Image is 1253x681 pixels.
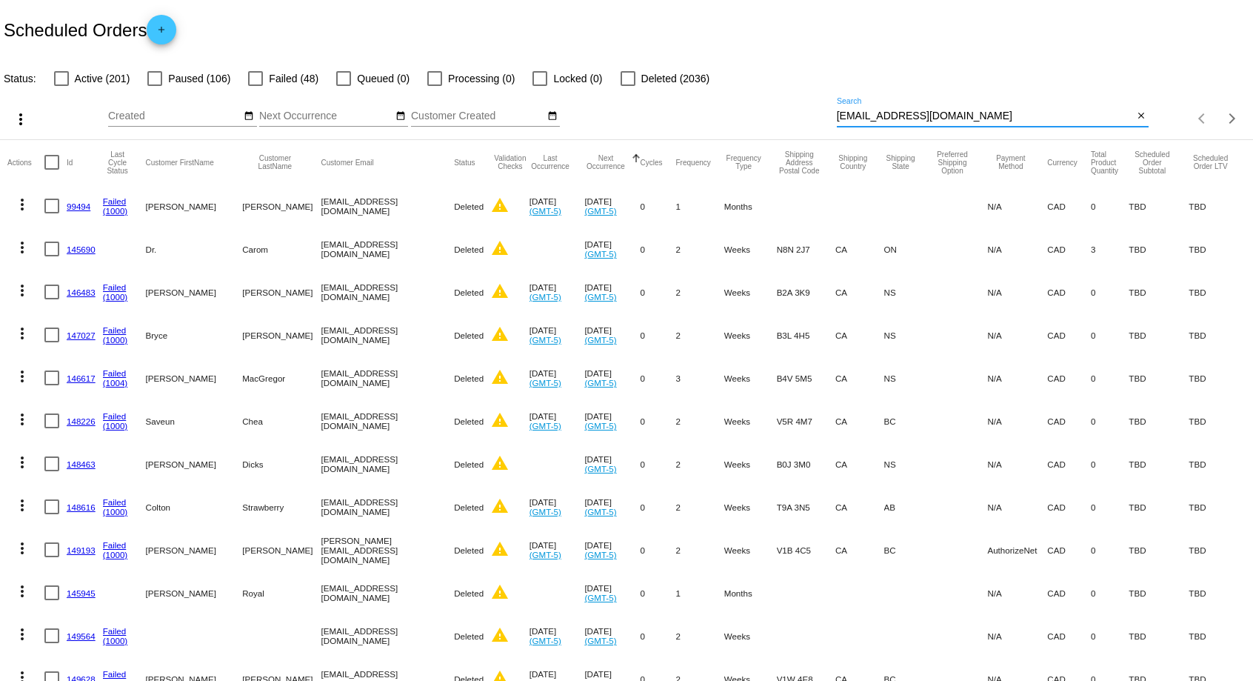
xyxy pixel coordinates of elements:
button: Change sorting for Status [454,158,475,167]
a: (1000) [103,206,128,216]
mat-cell: CA [835,356,884,399]
mat-icon: warning [491,282,509,300]
mat-cell: [DATE] [584,227,640,270]
a: (GMT-5) [584,335,616,345]
mat-cell: AB [884,485,931,528]
mat-cell: 0 [641,270,676,313]
h2: Scheduled Orders [4,15,176,44]
a: (GMT-5) [529,292,561,302]
span: Deleted [454,245,484,254]
mat-cell: [PERSON_NAME] [146,442,243,485]
mat-icon: more_vert [12,110,30,128]
mat-cell: [DATE] [529,313,585,356]
mat-cell: TBD [1129,614,1189,657]
a: Failed [103,325,127,335]
mat-icon: warning [491,325,509,343]
mat-cell: BC [884,528,931,571]
mat-icon: more_vert [13,496,31,514]
mat-cell: TBD [1189,442,1246,485]
mat-cell: Weeks [724,356,777,399]
mat-cell: 0 [641,442,676,485]
mat-cell: TBD [1129,185,1189,227]
mat-cell: 3 [676,356,724,399]
mat-cell: V1B 4C5 [777,528,835,571]
mat-icon: more_vert [13,454,31,471]
mat-icon: close [1136,110,1146,122]
mat-cell: CAD [1047,442,1091,485]
span: Paused (106) [168,70,230,87]
mat-cell: 0 [641,614,676,657]
mat-cell: 0 [1091,614,1129,657]
mat-cell: CA [835,485,884,528]
mat-icon: more_vert [13,282,31,299]
mat-cell: TBD [1189,528,1246,571]
mat-cell: TBD [1129,356,1189,399]
a: (GMT-5) [584,550,616,559]
a: Failed [103,497,127,507]
mat-cell: [DATE] [529,528,585,571]
button: Change sorting for Id [67,158,73,167]
mat-header-cell: Total Product Quantity [1091,140,1129,185]
mat-cell: 0 [641,528,676,571]
a: (GMT-5) [584,507,616,516]
a: Failed [103,411,127,421]
mat-cell: [DATE] [584,185,640,227]
button: Change sorting for Cycles [641,158,663,167]
mat-cell: [EMAIL_ADDRESS][DOMAIN_NAME] [321,313,455,356]
a: (1000) [103,636,128,645]
span: Failed (48) [269,70,318,87]
mat-cell: [DATE] [529,399,585,442]
mat-cell: 0 [1091,571,1129,614]
a: 148226 [67,416,96,426]
a: (GMT-5) [584,464,616,474]
a: (GMT-5) [529,421,561,431]
span: Deleted [454,502,484,512]
mat-cell: NS [884,442,931,485]
a: (GMT-5) [584,292,616,302]
mat-cell: 2 [676,485,724,528]
mat-icon: date_range [244,110,254,122]
a: (GMT-5) [529,507,561,516]
mat-cell: Weeks [724,528,777,571]
mat-cell: CA [835,270,884,313]
mat-icon: date_range [547,110,558,122]
mat-cell: [DATE] [529,485,585,528]
mat-cell: CAD [1047,270,1091,313]
button: Previous page [1188,104,1217,133]
span: Deleted [454,288,484,297]
mat-cell: TBD [1129,528,1189,571]
mat-cell: N/A [987,399,1047,442]
mat-icon: warning [491,454,509,472]
a: Failed [103,282,127,292]
mat-icon: warning [491,540,509,558]
mat-cell: TBD [1189,399,1246,442]
mat-cell: Carom [242,227,321,270]
mat-icon: date_range [395,110,406,122]
mat-cell: V5R 4M7 [777,399,835,442]
mat-cell: [PERSON_NAME] [146,185,243,227]
mat-cell: N/A [987,485,1047,528]
mat-cell: [EMAIL_ADDRESS][DOMAIN_NAME] [321,442,455,485]
mat-cell: [EMAIL_ADDRESS][DOMAIN_NAME] [321,270,455,313]
mat-cell: 0 [641,185,676,227]
mat-cell: [EMAIL_ADDRESS][DOMAIN_NAME] [321,227,455,270]
mat-icon: more_vert [13,325,31,342]
mat-cell: Weeks [724,442,777,485]
button: Clear [1133,109,1149,124]
mat-cell: TBD [1129,485,1189,528]
mat-cell: [EMAIL_ADDRESS][DOMAIN_NAME] [321,571,455,614]
mat-cell: 0 [641,227,676,270]
mat-icon: more_vert [13,368,31,385]
span: Deleted (2036) [641,70,710,87]
mat-cell: [DATE] [584,270,640,313]
mat-icon: more_vert [13,239,31,256]
mat-cell: CAD [1047,185,1091,227]
a: (GMT-5) [584,206,616,216]
mat-cell: [PERSON_NAME][EMAIL_ADDRESS][DOMAIN_NAME] [321,528,455,571]
a: 148463 [67,459,96,469]
mat-icon: more_vert [13,411,31,428]
mat-icon: warning [491,497,509,515]
mat-icon: warning [491,368,509,386]
a: (GMT-5) [529,206,561,216]
mat-cell: 2 [676,442,724,485]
